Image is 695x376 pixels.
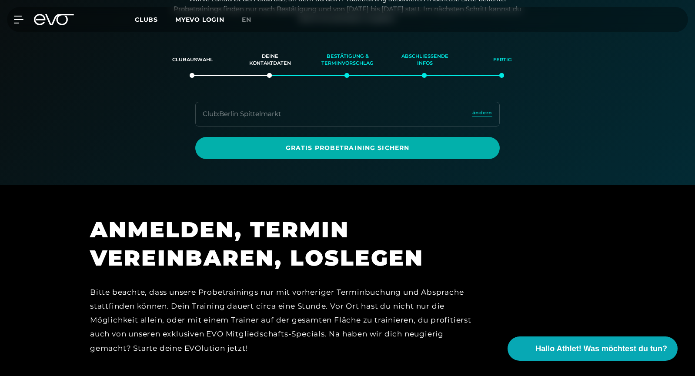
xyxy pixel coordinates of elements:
div: Clubauswahl [165,48,221,72]
a: ändern [472,109,492,119]
div: Bitte beachte, dass unsere Probetrainings nur mit vorheriger Terminbuchung und Absprache stattfin... [90,285,481,369]
a: en [242,15,262,25]
h1: ANMELDEN, TERMIN VEREINBAREN, LOSLEGEN [90,216,481,272]
span: Clubs [135,16,158,23]
div: Fertig [474,48,530,72]
span: en [242,16,251,23]
div: Club : Berlin Spittelmarkt [203,109,281,119]
a: Gratis Probetraining sichern [195,137,500,159]
div: Bestätigung & Terminvorschlag [320,48,375,72]
span: Gratis Probetraining sichern [216,143,479,153]
span: Hallo Athlet! Was möchtest du tun? [535,343,667,355]
a: MYEVO LOGIN [175,16,224,23]
div: Abschließende Infos [397,48,453,72]
span: ändern [472,109,492,116]
button: Hallo Athlet! Was möchtest du tun? [508,336,678,361]
a: Clubs [135,15,175,23]
div: Deine Kontaktdaten [242,48,298,72]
